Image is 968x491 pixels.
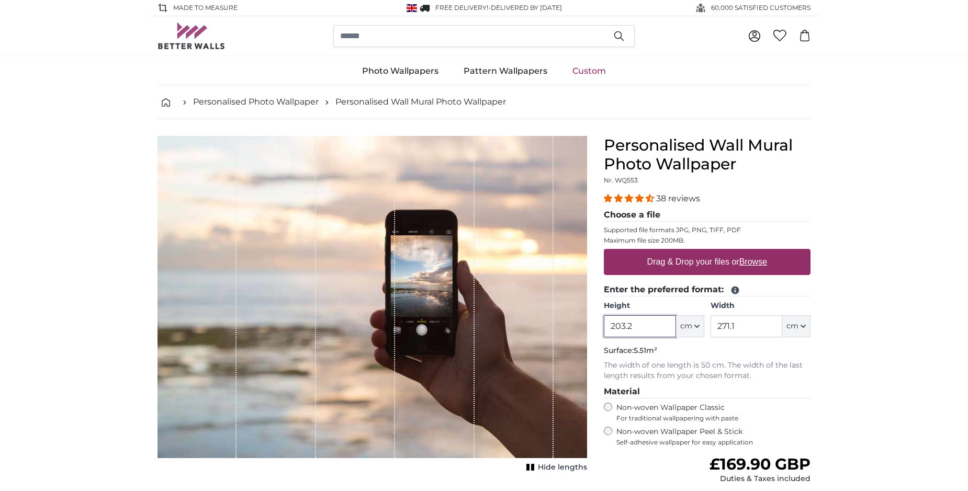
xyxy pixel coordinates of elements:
div: Duties & Taxes included [710,474,811,484]
span: £169.90 GBP [710,454,811,474]
p: Surface: [604,346,811,356]
span: Nr. WQ553 [604,176,638,184]
p: The width of one length is 50 cm. The width of the last length results from your chosen format. [604,360,811,381]
legend: Enter the preferred format: [604,283,811,296]
a: Personalised Photo Wallpaper [193,96,319,108]
span: Made to Measure [173,3,238,13]
div: 1 of 1 [157,136,587,475]
span: - [488,4,562,12]
label: Non-woven Wallpaper Classic [616,403,811,423]
legend: Material [604,385,811,398]
span: 4.34 stars [604,193,656,203]
label: Height [604,301,704,311]
label: Non-woven Wallpaper Peel & Stick [616,427,811,447]
button: Hide lengths [523,460,587,475]
span: Hide lengths [538,462,587,473]
a: Personalised Wall Mural Photo Wallpaper [335,96,506,108]
legend: Choose a file [604,209,811,222]
span: Delivered by [DATE] [491,4,562,12]
a: Photo Wallpapers [350,58,451,85]
p: Maximum file size 200MB. [604,236,811,245]
nav: breadcrumbs [157,85,811,119]
span: cm [786,321,798,332]
span: Self-adhesive wallpaper for easy application [616,438,811,447]
button: cm [676,315,704,337]
img: United Kingdom [407,4,417,12]
span: FREE delivery! [435,4,488,12]
a: Custom [560,58,618,85]
a: Pattern Wallpapers [451,58,560,85]
p: Supported file formats JPG, PNG, TIFF, PDF [604,226,811,234]
button: cm [782,315,811,337]
span: 5.51m² [634,346,657,355]
label: Drag & Drop your files or [643,252,771,272]
span: 60,000 SATISFIED CUSTOMERS [711,3,811,13]
label: Width [711,301,811,311]
u: Browse [739,257,767,266]
span: 38 reviews [656,193,700,203]
span: For traditional wallpapering with paste [616,414,811,423]
span: cm [680,321,692,332]
h1: Personalised Wall Mural Photo Wallpaper [604,136,811,174]
img: Betterwalls [157,22,226,49]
